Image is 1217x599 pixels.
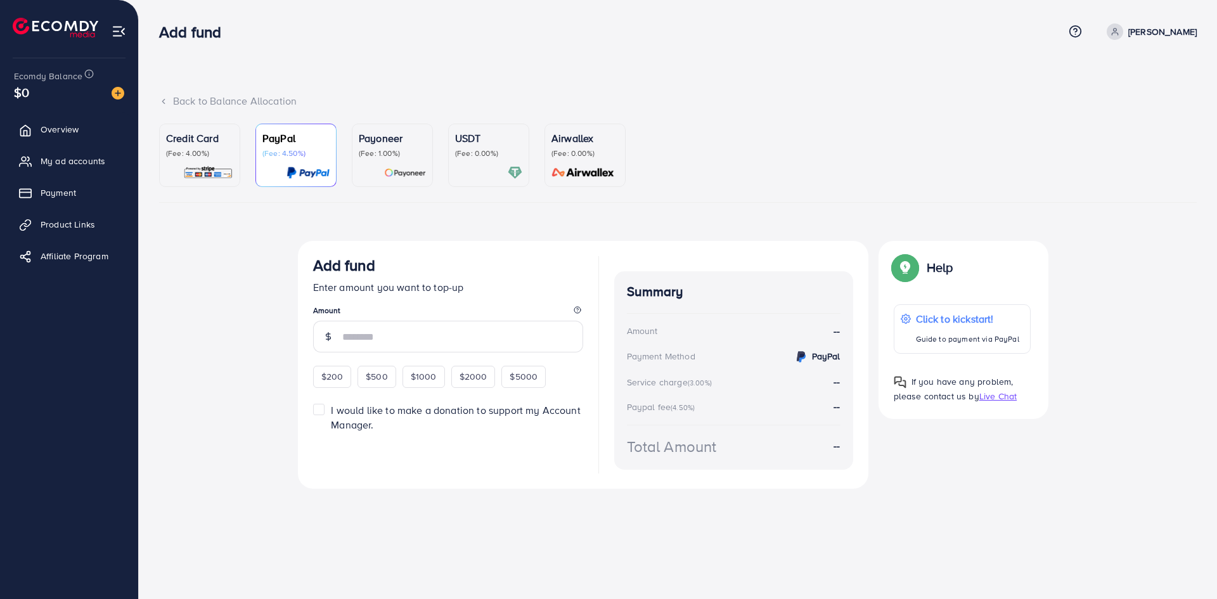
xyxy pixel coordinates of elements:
h3: Add fund [159,23,231,41]
strong: -- [834,399,840,413]
a: Affiliate Program [10,243,129,269]
img: menu [112,24,126,39]
span: Product Links [41,218,95,231]
div: Amount [627,325,658,337]
strong: -- [834,439,840,453]
p: (Fee: 4.50%) [262,148,330,158]
a: Payment [10,180,129,205]
span: $200 [321,370,344,383]
iframe: Chat [1163,542,1207,589]
a: My ad accounts [10,148,129,174]
p: (Fee: 0.00%) [455,148,522,158]
h3: Add fund [313,256,375,274]
img: Popup guide [894,256,917,279]
p: [PERSON_NAME] [1128,24,1197,39]
img: logo [13,18,98,37]
span: Overview [41,123,79,136]
img: card [508,165,522,180]
span: $5000 [510,370,538,383]
img: credit [794,349,809,364]
img: card [287,165,330,180]
a: Overview [10,117,129,142]
img: card [384,165,426,180]
span: $1000 [411,370,437,383]
p: Enter amount you want to top-up [313,280,583,295]
legend: Amount [313,305,583,321]
p: PayPal [262,131,330,146]
strong: PayPal [812,350,840,363]
div: Service charge [627,376,716,389]
small: (4.50%) [671,403,695,413]
p: Credit Card [166,131,233,146]
img: Popup guide [894,376,906,389]
span: $0 [14,83,29,101]
p: (Fee: 4.00%) [166,148,233,158]
img: image [112,87,124,100]
span: Live Chat [979,390,1017,403]
span: Ecomdy Balance [14,70,82,82]
small: (3.00%) [688,378,712,388]
span: Payment [41,186,76,199]
p: Click to kickstart! [916,311,1019,326]
p: (Fee: 1.00%) [359,148,426,158]
img: card [183,165,233,180]
p: Guide to payment via PayPal [916,332,1019,347]
div: Back to Balance Allocation [159,94,1197,108]
a: Product Links [10,212,129,237]
img: card [548,165,619,180]
span: Affiliate Program [41,250,108,262]
div: Total Amount [627,435,717,458]
p: Help [927,260,953,275]
span: If you have any problem, please contact us by [894,375,1014,403]
h4: Summary [627,284,840,300]
span: My ad accounts [41,155,105,167]
div: Paypal fee [627,401,699,413]
span: $2000 [460,370,487,383]
span: $500 [366,370,388,383]
p: Payoneer [359,131,426,146]
span: I would like to make a donation to support my Account Manager. [331,403,580,432]
p: Airwallex [551,131,619,146]
div: Payment Method [627,350,695,363]
strong: -- [834,375,840,389]
strong: -- [834,324,840,338]
p: USDT [455,131,522,146]
p: (Fee: 0.00%) [551,148,619,158]
a: [PERSON_NAME] [1102,23,1197,40]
